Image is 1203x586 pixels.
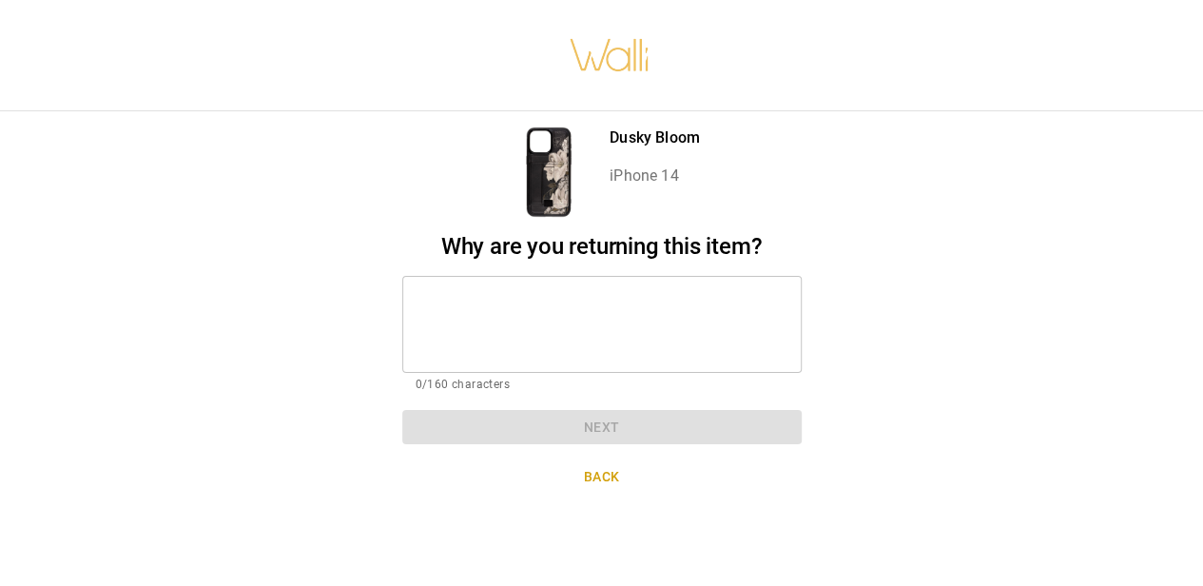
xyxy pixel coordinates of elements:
[569,14,650,96] img: walli-inc.myshopify.com
[402,459,802,495] button: Back
[402,233,802,261] h2: Why are you returning this item?
[610,165,700,187] p: iPhone 14
[416,376,788,395] p: 0/160 characters
[610,127,700,149] p: Dusky Bloom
